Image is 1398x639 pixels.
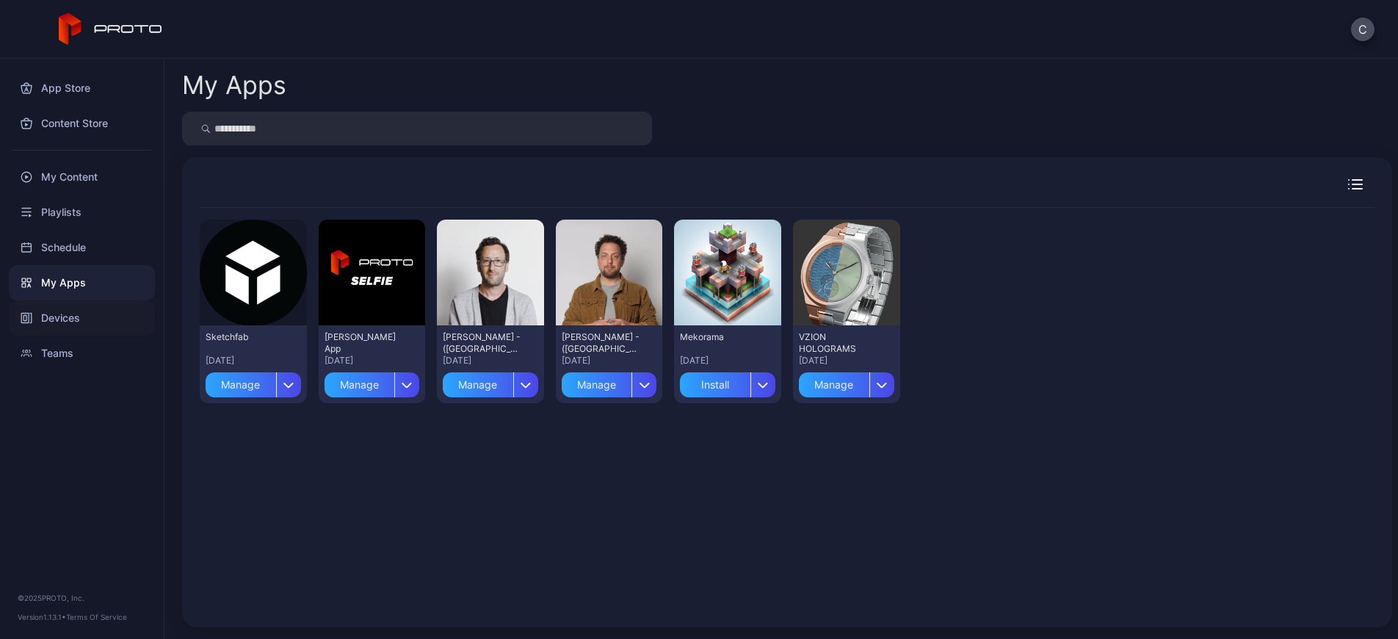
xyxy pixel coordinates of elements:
[680,367,775,397] button: Install
[562,355,657,367] div: [DATE]
[206,355,301,367] div: [DATE]
[9,106,155,141] a: Content Store
[680,331,761,343] div: Mekorama
[562,367,657,397] button: Manage
[18,613,66,621] span: Version 1.13.1 •
[9,159,155,195] a: My Content
[206,372,276,397] div: Manage
[443,355,538,367] div: [DATE]
[206,367,301,397] button: Manage
[9,230,155,265] a: Schedule
[325,355,420,367] div: [DATE]
[799,367,894,397] button: Manage
[9,265,155,300] a: My Apps
[325,331,405,355] div: David Selfie App
[680,372,750,397] div: Install
[325,372,395,397] div: Manage
[9,300,155,336] a: Devices
[799,355,894,367] div: [DATE]
[443,331,524,355] div: David Nussbaum - (MIT)
[182,73,286,98] div: My Apps
[680,355,775,367] div: [DATE]
[799,331,880,355] div: VZION HOLOGRAMS
[443,367,538,397] button: Manage
[206,331,286,343] div: Sketchfab
[562,372,632,397] div: Manage
[799,372,869,397] div: Manage
[18,592,146,604] div: © 2025 PROTO, Inc.
[66,613,127,621] a: Terms Of Service
[325,367,420,397] button: Manage
[443,372,513,397] div: Manage
[9,71,155,106] a: App Store
[562,331,642,355] div: Raffi K - (MIT)
[9,336,155,371] a: Teams
[1351,18,1375,41] button: C
[9,195,155,230] a: Playlists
